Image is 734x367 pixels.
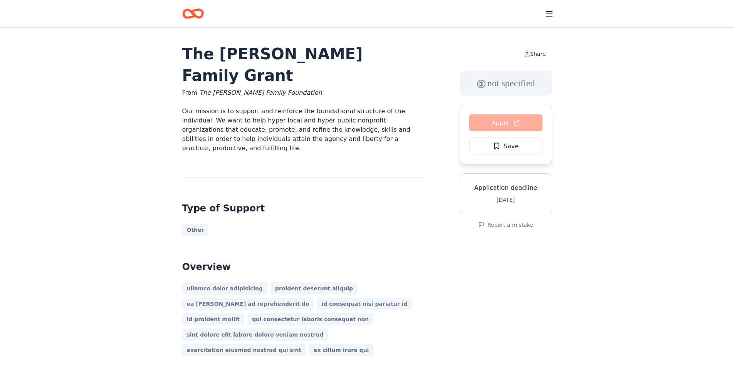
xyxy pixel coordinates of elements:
a: Home [182,5,204,23]
button: Save [469,137,543,154]
span: [DATE] [497,196,515,203]
span: Share [530,50,546,57]
span: Save [504,141,519,151]
h1: The [PERSON_NAME] Family Grant [182,43,423,86]
h2: Overview [182,261,423,273]
button: Share [518,46,552,62]
p: Our mission is to support and reinforce the foundational structure of the individual. We want to ... [182,106,423,152]
div: not specified [460,71,552,96]
span: The [PERSON_NAME] Family Foundation [200,89,318,96]
div: Application deadline [466,183,546,192]
button: Report a mistake [479,220,533,230]
h2: Type of Support [182,202,423,215]
div: From [182,88,423,97]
